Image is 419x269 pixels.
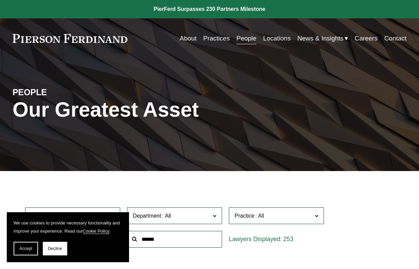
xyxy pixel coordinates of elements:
[384,32,406,45] a: Contact
[355,32,378,45] a: Careers
[13,98,275,121] h1: Our Greatest Asset
[19,246,32,251] span: Accept
[236,32,256,45] a: People
[14,242,38,255] button: Accept
[283,236,293,242] span: 253
[43,242,67,255] button: Decline
[13,87,111,98] h4: PEOPLE
[263,32,291,45] a: Locations
[83,229,109,234] a: Cookie Policy
[7,212,129,262] section: Cookie banner
[180,32,197,45] a: About
[203,32,230,45] a: Practices
[235,213,254,219] span: Practice
[297,33,344,44] span: News & Insights
[297,32,348,45] a: folder dropdown
[133,213,161,219] span: Department
[14,219,122,235] p: We use cookies to provide necessary functionality and improve your experience. Read our .
[48,246,62,251] span: Decline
